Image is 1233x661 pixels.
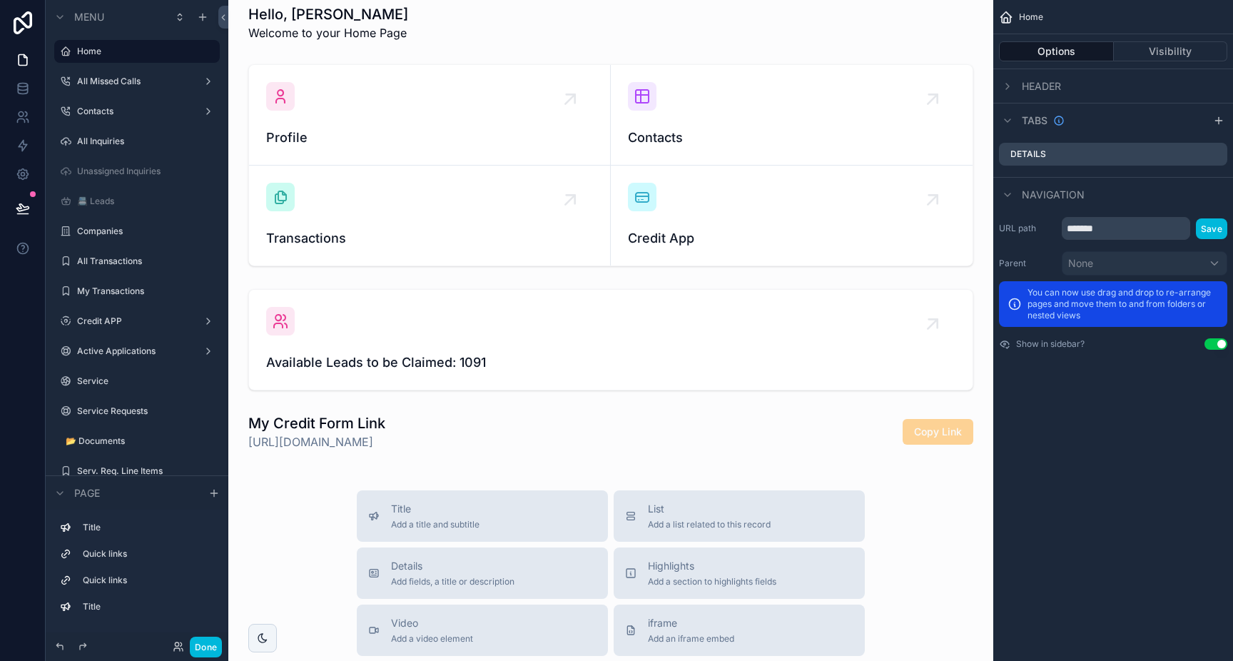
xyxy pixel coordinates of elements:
button: iframeAdd an iframe embed [614,605,865,656]
p: You can now use drag and drop to re-arrange pages and move them to and from folders or nested views [1027,287,1219,321]
label: 📇 Leads [77,196,211,207]
span: Add a video element [391,633,473,645]
span: Add a list related to this record [648,519,771,530]
label: Show in sidebar? [1016,338,1085,350]
label: Title [83,522,208,533]
label: URL path [999,223,1056,234]
label: Service [77,375,211,387]
span: Add an iframe embed [648,633,734,645]
span: Tabs [1022,113,1047,128]
span: Navigation [1022,188,1085,202]
span: Menu [74,10,104,24]
label: Credit APP [77,316,191,327]
label: Contacts [77,106,191,117]
button: Options [999,41,1114,61]
label: Serv. Req. Line Items [77,465,211,477]
label: Quick links [83,548,208,560]
span: Highlights [648,559,776,573]
button: ListAdd a list related to this record [614,490,865,542]
button: Visibility [1114,41,1228,61]
label: Details [1010,148,1046,160]
span: Header [1022,79,1061,94]
button: HighlightsAdd a section to highlights fields [614,548,865,599]
label: Parent [999,258,1056,269]
span: Add a title and subtitle [391,519,479,530]
div: scrollable content [46,510,228,632]
span: iframe [648,616,734,630]
span: None [1068,256,1093,271]
button: DetailsAdd fields, a title or description [357,548,608,599]
button: TitleAdd a title and subtitle [357,490,608,542]
span: Details [391,559,514,573]
label: 📂 Documents [66,435,211,447]
span: List [648,502,771,516]
label: My Transactions [77,286,211,297]
span: Video [391,616,473,630]
button: VideoAdd a video element [357,605,608,656]
span: Page [74,486,100,500]
label: Unassigned Inquiries [77,166,211,177]
button: Save [1196,218,1227,239]
label: All Inquiries [77,136,211,147]
label: Companies [77,226,211,237]
button: None [1062,251,1227,276]
span: Title [391,502,479,516]
label: Active Applications [77,345,191,357]
button: Done [190,637,222,657]
label: Title [83,601,208,612]
span: Add fields, a title or description [391,576,514,587]
label: Quick links [83,575,208,586]
label: All Transactions [77,256,211,267]
label: Home [77,46,211,57]
label: Service Requests [77,405,211,417]
span: Add a section to highlights fields [648,576,776,587]
span: Home [1019,11,1043,23]
label: All Missed Calls [77,76,191,87]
